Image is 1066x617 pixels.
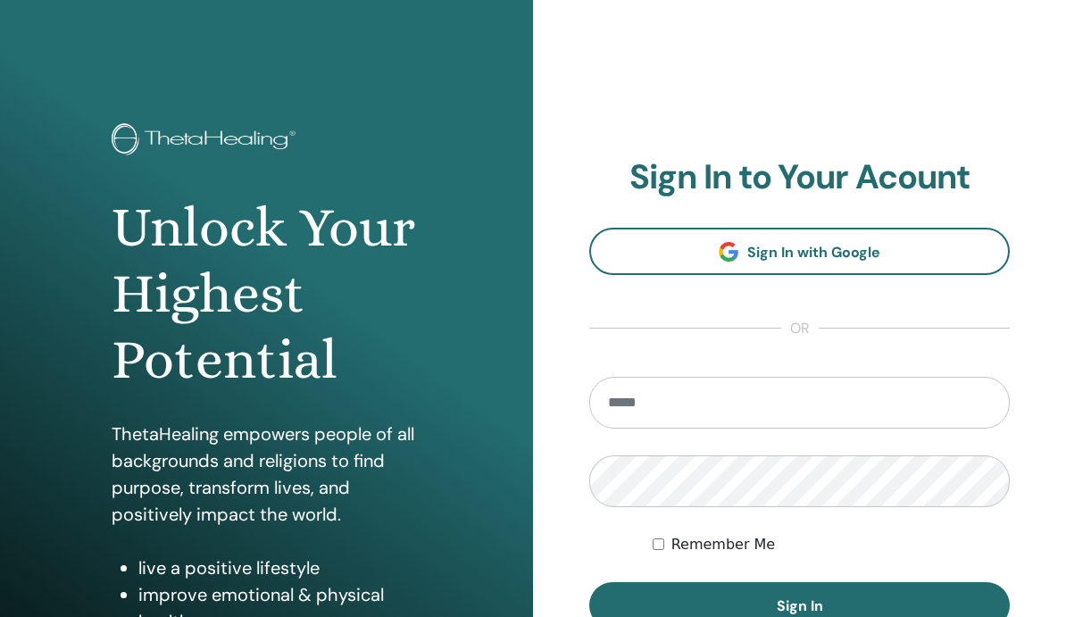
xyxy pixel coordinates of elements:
[112,421,422,528] p: ThetaHealing empowers people of all backgrounds and religions to find purpose, transform lives, a...
[589,228,1010,275] a: Sign In with Google
[671,534,776,555] label: Remember Me
[112,195,422,394] h1: Unlock Your Highest Potential
[589,157,1010,198] h2: Sign In to Your Acount
[653,534,1010,555] div: Keep me authenticated indefinitely or until I manually logout
[781,318,819,339] span: or
[747,243,880,262] span: Sign In with Google
[138,554,422,581] li: live a positive lifestyle
[777,596,823,615] span: Sign In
